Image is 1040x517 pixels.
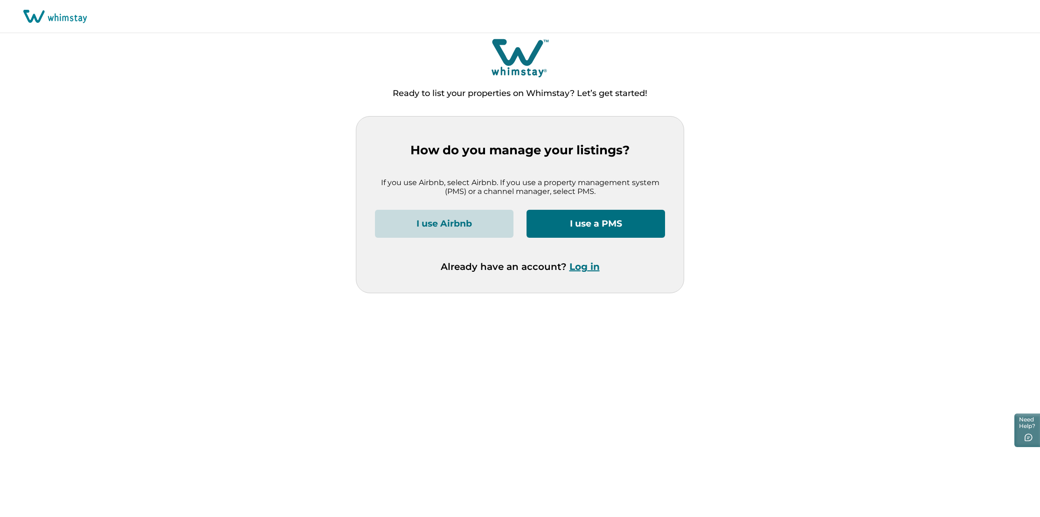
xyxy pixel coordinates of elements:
[569,261,600,272] button: Log in
[441,261,600,272] p: Already have an account?
[527,210,665,238] button: I use a PMS
[375,210,513,238] button: I use Airbnb
[375,178,665,196] p: If you use Airbnb, select Airbnb. If you use a property management system (PMS) or a channel mana...
[393,89,647,98] p: Ready to list your properties on Whimstay? Let’s get started!
[375,143,665,158] p: How do you manage your listings?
